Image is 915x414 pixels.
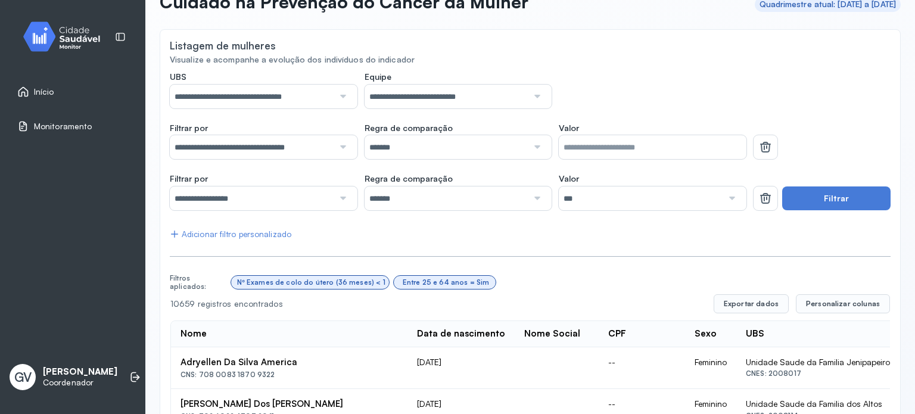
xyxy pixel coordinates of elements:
[17,120,128,132] a: Monitoramento
[746,328,764,340] div: UBS
[170,123,208,133] span: Filtrar por
[407,347,515,389] td: [DATE]
[170,229,291,239] div: Adicionar filtro personalizado
[34,122,92,132] span: Monitoramento
[782,186,891,210] button: Filtrar
[685,347,736,389] td: Feminino
[13,19,120,54] img: monitor.svg
[365,123,453,133] span: Regra de comparação
[170,173,208,184] span: Filtrar por
[170,55,891,65] div: Visualize e acompanhe a evolução dos indivíduos do indicador
[180,371,398,379] div: CNS: 708 0083 1870 9322
[170,71,186,82] span: UBS
[559,123,579,133] span: Valor
[559,173,579,184] span: Valor
[170,299,704,309] div: 10659 registros encontrados
[237,278,385,287] div: Nº Exames de colo do útero (36 meses) < 1
[34,87,54,97] span: Início
[43,366,117,378] p: [PERSON_NAME]
[43,378,117,388] p: Coordenador
[170,274,226,291] div: Filtros aplicados:
[365,71,391,82] span: Equipe
[524,328,580,340] div: Nome Social
[180,328,207,340] div: Nome
[796,294,890,313] button: Personalizar colunas
[180,399,398,410] div: [PERSON_NAME] Dos [PERSON_NAME]
[695,328,717,340] div: Sexo
[14,369,32,385] span: GV
[417,328,505,340] div: Data de nascimento
[365,173,453,184] span: Regra de comparação
[599,347,685,389] td: --
[17,86,128,98] a: Início
[180,357,398,368] div: Adryellen Da Silva America
[608,328,626,340] div: CPF
[714,294,789,313] button: Exportar dados
[403,278,490,287] div: Entre 25 e 64 anos = Sim
[170,39,276,52] div: Listagem de mulheres
[806,299,880,309] span: Personalizar colunas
